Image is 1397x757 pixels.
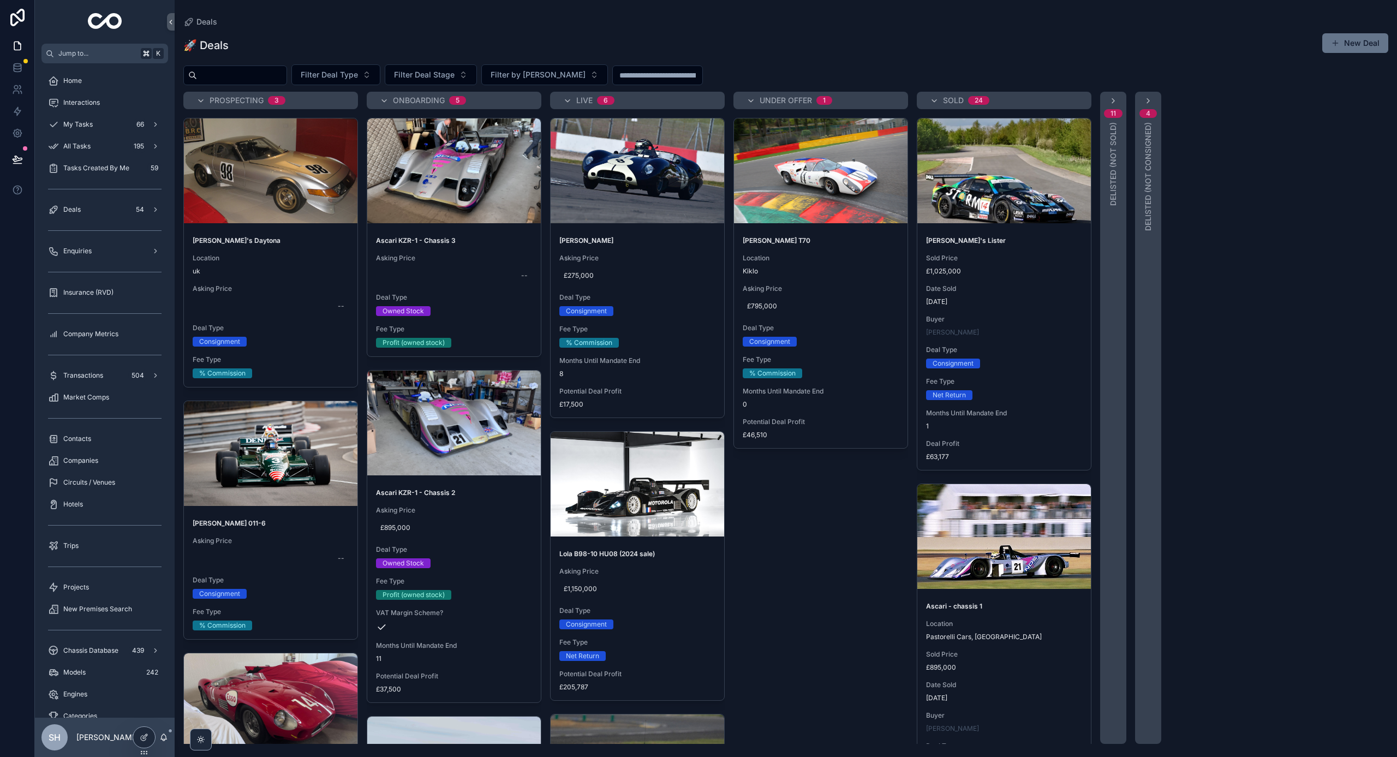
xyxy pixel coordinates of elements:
span: Potential Deal Profit [376,672,532,681]
span: Chassis Database [63,646,118,655]
span: Models [63,668,86,677]
span: Months Until Mandate End [926,409,1082,418]
span: Sold Price [926,254,1082,263]
span: Asking Price [193,537,349,545]
span: uk [193,267,349,276]
div: % Commission [199,621,246,630]
span: £37,500 [376,685,532,694]
span: £275,000 [564,271,711,280]
div: Consignment [566,619,607,629]
a: All Tasks195 [41,136,168,156]
div: 59 [147,162,162,175]
a: Contacts [41,429,168,449]
span: Hotels [63,500,83,509]
span: Sold Price [926,650,1082,659]
span: Fee Type [376,577,532,586]
span: £63,177 [926,452,1082,461]
div: Consignment [749,337,790,347]
div: Profit (owned stock) [383,590,445,600]
span: Filter Deal Type [301,69,358,80]
div: 3 [274,96,279,105]
span: Deal Type [376,545,532,554]
img: App logo [88,13,122,31]
strong: Ascari KZR-1 - Chassis 3 [376,236,456,245]
button: New Deal [1322,33,1388,53]
span: £17,500 [559,400,715,409]
span: Location [193,254,349,263]
button: Select Button [291,64,380,85]
span: Fee Type [743,355,899,364]
div: Image-(1).jpeg [917,484,1091,589]
div: 5 [456,96,459,105]
a: Transactions504 [41,366,168,385]
span: All Tasks [63,142,91,151]
a: [PERSON_NAME] T70LocationKikloAsking Price£795,000Deal TypeConsignmentFee Type% CommissionMonths ... [733,118,908,449]
span: Transactions [63,371,103,380]
span: Months Until Mandate End [376,641,532,650]
span: Delisted (not consigned) [1143,122,1154,231]
div: image.jpeg [551,432,724,537]
a: [PERSON_NAME] 011-6Asking Price--Deal TypeConsignmentFee Type% Commission [183,401,358,640]
span: Asking Price [559,254,715,263]
a: Company Metrics [41,324,168,344]
a: Trips [41,536,168,556]
div: -- [521,271,528,280]
span: Deal Type [376,293,532,302]
h1: 🚀 Deals [183,38,229,53]
a: Insurance (RVD) [41,283,168,302]
span: [PERSON_NAME] [926,328,979,337]
strong: [PERSON_NAME] [559,236,613,245]
span: Projects [63,583,89,592]
a: Tasks Created By Me59 [41,158,168,178]
span: Months Until Mandate End [743,387,899,396]
span: Date Sold [926,681,1082,689]
a: Interactions [41,93,168,112]
a: Ascari KZR-1 - Chassis 3Asking Price--Deal TypeOwned StockFee TypeProfit (owned stock) [367,118,541,357]
div: 66 [133,118,147,131]
span: Interactions [63,98,100,107]
span: Contacts [63,434,91,443]
div: 4 [1146,109,1150,118]
div: Consignment [566,306,607,316]
span: Trips [63,541,79,550]
div: Consignment [199,337,240,347]
strong: Lola B98-10 HU08 (2024 sale) [559,550,655,558]
strong: [PERSON_NAME]'s Daytona [193,236,280,245]
span: Fee Type [559,638,715,647]
div: Screenshot-2025-01-03-at-12.34.16.png [551,118,724,223]
span: K [154,49,163,58]
a: Circuits / Venues [41,473,168,492]
div: 195 [130,140,147,153]
div: -- [338,302,344,311]
div: 504 [128,369,147,382]
span: £895,000 [926,663,1082,672]
a: Enquiries [41,241,168,261]
span: Deal Type [743,324,899,332]
span: [DATE] [926,694,1082,702]
span: [DATE] [926,297,1082,306]
a: Deals [183,16,217,27]
span: Engines [63,690,87,699]
span: Deal Type [193,576,349,585]
a: Engines [41,684,168,704]
div: 1 [823,96,826,105]
span: Fee Type [559,325,715,333]
a: Chassis Database439 [41,641,168,660]
strong: [PERSON_NAME]'s Lister [926,236,1006,245]
span: Asking Price [193,284,349,293]
span: 0 [743,400,899,409]
span: Deal Type [559,606,715,615]
div: IMG_1252.JPG [367,371,541,475]
span: Buyer [926,711,1082,720]
span: My Tasks [63,120,93,129]
div: % Commission [566,338,612,348]
span: Enquiries [63,247,92,255]
a: Models242 [41,663,168,682]
div: 11 [1111,109,1116,118]
strong: Ascari KZR-1 - Chassis 2 [376,488,455,497]
div: 24 [975,96,983,105]
a: Companies [41,451,168,470]
div: scrollable content [35,63,175,718]
span: Fee Type [376,325,532,333]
